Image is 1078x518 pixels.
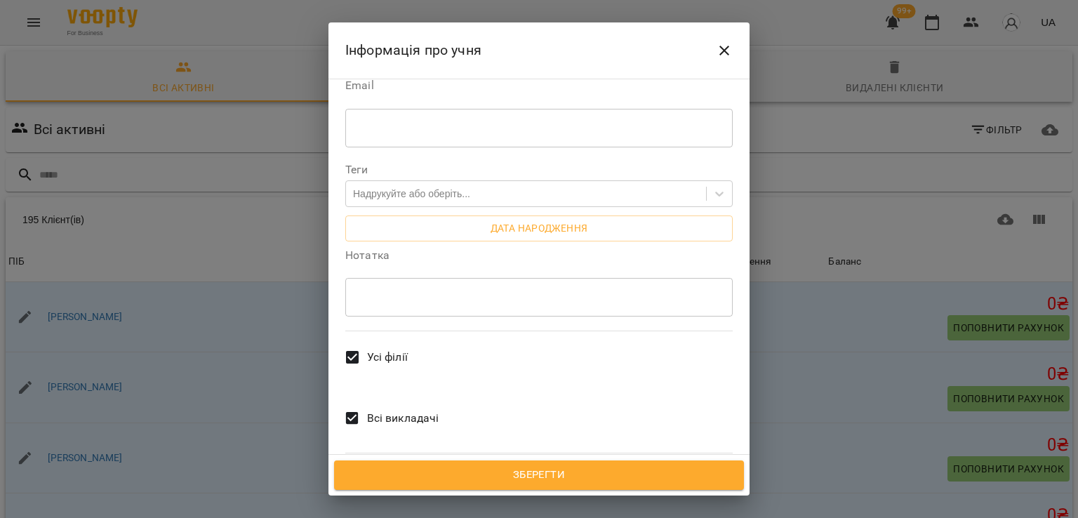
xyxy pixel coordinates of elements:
[345,80,733,91] label: Email
[367,410,439,427] span: Всі викладачі
[345,250,733,261] label: Нотатка
[334,460,744,490] button: Зберегти
[345,164,733,175] label: Теги
[367,349,408,366] span: Усі філії
[345,39,481,61] h6: Інформація про учня
[353,187,470,201] div: Надрукуйте або оберіть...
[350,466,728,484] span: Зберегти
[345,215,733,241] button: Дата народження
[357,220,721,237] span: Дата народження
[345,453,733,470] p: Нотатка для клієнта в його кабінеті
[707,34,741,67] button: Close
